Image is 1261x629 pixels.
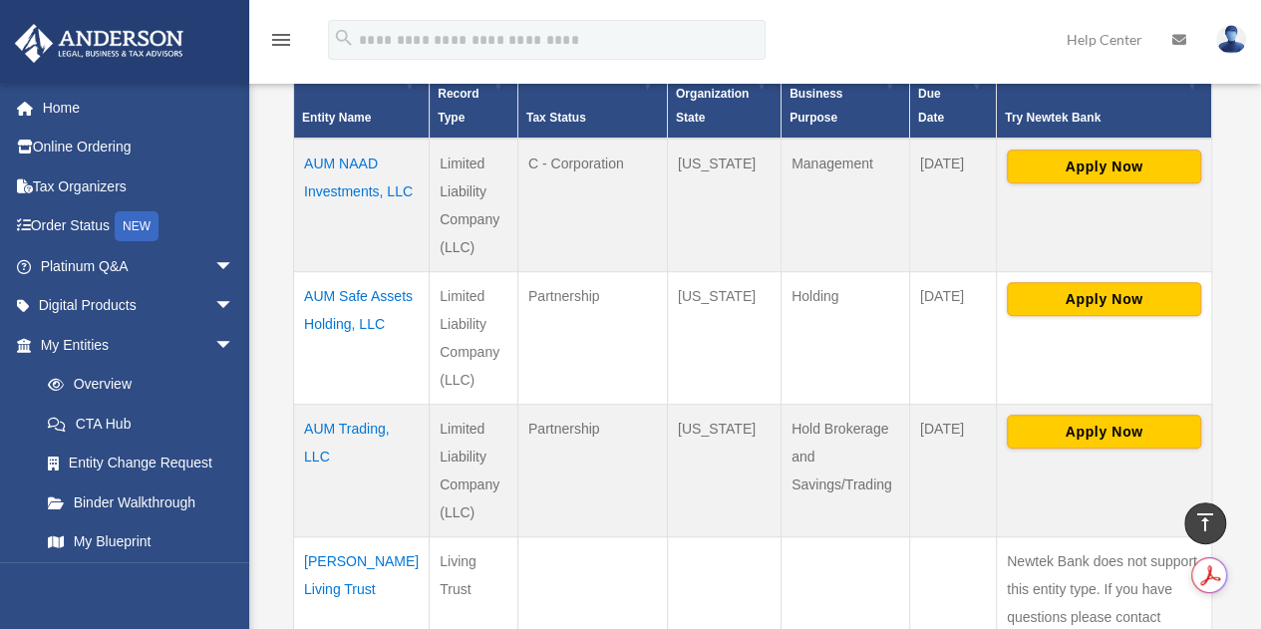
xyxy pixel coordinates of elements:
a: menu [269,35,293,52]
div: NEW [115,211,158,241]
td: C - Corporation [517,139,667,272]
span: Record Type [438,87,478,125]
td: AUM NAAD Investments, LLC [294,139,430,272]
span: Organization State [676,87,749,125]
td: Partnership [517,404,667,536]
span: Federal Return Due Date [918,39,961,125]
td: Limited Liability Company (LLC) [430,271,518,404]
a: Tax Due Dates [28,561,254,601]
td: AUM Trading, LLC [294,404,430,536]
td: Holding [781,271,909,404]
i: vertical_align_top [1193,510,1217,534]
span: Business Purpose [789,87,842,125]
td: [DATE] [909,271,996,404]
span: arrow_drop_down [214,246,254,287]
button: Apply Now [1007,282,1201,316]
img: User Pic [1216,25,1246,54]
img: Anderson Advisors Platinum Portal [9,24,189,63]
a: My Blueprint [28,522,254,562]
a: Order StatusNEW [14,206,264,247]
td: Limited Liability Company (LLC) [430,139,518,272]
div: Try Newtek Bank [1005,106,1181,130]
td: [DATE] [909,404,996,536]
span: arrow_drop_down [214,286,254,327]
a: Platinum Q&Aarrow_drop_down [14,246,264,286]
td: Management [781,139,909,272]
td: AUM Safe Assets Holding, LLC [294,271,430,404]
td: Partnership [517,271,667,404]
a: Home [14,88,264,128]
a: Overview [28,365,244,405]
a: CTA Hub [28,404,254,444]
i: search [333,27,355,49]
i: menu [269,28,293,52]
span: Tax Status [526,111,586,125]
a: Online Ordering [14,128,264,167]
td: [DATE] [909,139,996,272]
a: Entity Change Request [28,444,254,483]
button: Apply Now [1007,150,1201,183]
td: [US_STATE] [667,271,781,404]
a: Digital Productsarrow_drop_down [14,286,264,326]
a: vertical_align_top [1184,502,1226,544]
span: arrow_drop_down [214,325,254,366]
button: Apply Now [1007,415,1201,449]
span: Entity Name [302,111,371,125]
a: My Entitiesarrow_drop_down [14,325,254,365]
td: [US_STATE] [667,139,781,272]
td: Hold Brokerage and Savings/Trading [781,404,909,536]
td: Limited Liability Company (LLC) [430,404,518,536]
a: Tax Organizers [14,166,264,206]
a: Binder Walkthrough [28,482,254,522]
td: [US_STATE] [667,404,781,536]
